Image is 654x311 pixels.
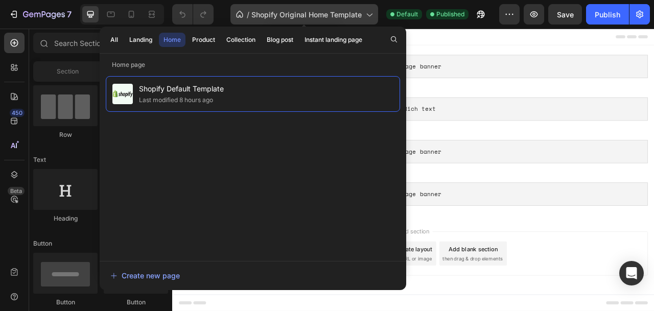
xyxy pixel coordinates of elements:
p: 7 [67,8,72,20]
div: Button [33,298,98,307]
div: All [110,35,118,44]
button: 7 [4,4,76,25]
div: Generate layout [277,275,331,286]
div: Beta [8,187,25,195]
div: Button [104,298,168,307]
span: Image banner [287,204,342,217]
div: Blog post [267,35,293,44]
div: Open Intercom Messenger [619,261,644,285]
div: Instant landing page [305,35,362,44]
div: Product [192,35,215,44]
div: Add blank section [352,275,414,286]
div: Collection [226,35,255,44]
span: from URL or image [275,288,330,297]
div: Undo/Redo [172,4,214,25]
div: Choose templates [197,275,259,286]
button: All [106,33,123,47]
div: Landing [129,35,152,44]
span: inspired by CRO experts [192,288,262,297]
button: Blog post [262,33,298,47]
span: Default [396,10,418,19]
span: Section [57,67,79,76]
button: Home [159,33,185,47]
span: Button [33,239,52,248]
button: Landing [125,33,157,47]
span: Text [33,155,46,164]
span: then drag & drop elements [344,288,420,297]
button: Create new page [110,266,396,286]
div: Row [33,130,98,139]
div: Publish [595,9,620,20]
div: Create new page [110,270,180,281]
span: Rich text [294,96,336,108]
span: Published [436,10,464,19]
div: Heading [33,214,98,223]
button: Collection [222,33,260,47]
span: / [247,9,249,20]
button: Product [188,33,220,47]
span: Image banner [287,42,342,54]
button: Publish [586,4,629,25]
span: Shopify Default Template [139,83,224,95]
span: Save [557,10,574,19]
div: 450 [10,109,25,117]
button: Save [548,4,582,25]
div: Home [163,35,181,44]
p: Home page [100,60,406,70]
button: Instant landing page [300,33,367,47]
iframe: Design area [172,29,654,311]
span: Add section [283,252,331,263]
span: Shopify Original Home Template [251,9,362,20]
div: Last modified 8 hours ago [139,95,213,105]
span: Image banner [287,150,342,162]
